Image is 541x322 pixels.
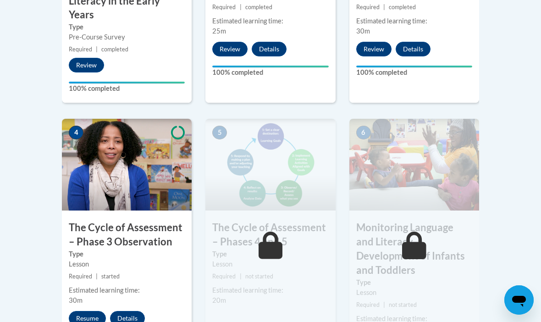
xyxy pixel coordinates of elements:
span: | [240,4,242,11]
span: Required [212,4,236,11]
div: Lesson [356,288,472,298]
span: | [240,273,242,280]
span: 6 [356,126,371,139]
span: | [383,301,385,308]
label: 100% completed [356,67,472,78]
button: Review [356,42,392,56]
span: 30m [356,27,370,35]
label: 100% completed [69,83,185,94]
span: Required [356,301,380,308]
span: completed [245,4,272,11]
div: Your progress [69,82,185,83]
label: Type [69,22,185,32]
h3: Monitoring Language and Literacy Development of Infants and Toddlers [349,221,479,277]
iframe: Button to launch messaging window [504,285,534,315]
span: 4 [69,126,83,139]
div: Pre-Course Survey [69,32,185,42]
span: 20m [212,296,226,304]
div: Your progress [356,66,472,67]
label: 100% completed [212,67,328,78]
span: 5 [212,126,227,139]
span: completed [101,46,128,53]
h3: The Cycle of Assessment – Phases 4 and 5 [205,221,335,249]
div: Estimated learning time: [356,16,472,26]
div: Your progress [212,66,328,67]
div: Estimated learning time: [212,16,328,26]
span: Required [212,273,236,280]
span: not started [245,273,273,280]
span: | [96,273,98,280]
span: Required [69,46,92,53]
div: Estimated learning time: [212,285,328,295]
span: not started [389,301,417,308]
span: Required [356,4,380,11]
img: Course Image [349,119,479,211]
button: Details [252,42,287,56]
img: Course Image [62,119,192,211]
span: completed [389,4,416,11]
button: Review [69,58,104,72]
h3: The Cycle of Assessment – Phase 3 Observation [62,221,192,249]
div: Lesson [212,259,328,269]
span: 25m [212,27,226,35]
span: | [383,4,385,11]
label: Type [212,249,328,259]
label: Type [356,278,472,288]
span: 30m [69,296,83,304]
label: Type [69,249,185,259]
button: Details [396,42,431,56]
button: Review [212,42,248,56]
div: Estimated learning time: [69,285,185,295]
div: Lesson [69,259,185,269]
span: Required [69,273,92,280]
img: Course Image [205,119,335,211]
span: | [96,46,98,53]
span: started [101,273,120,280]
